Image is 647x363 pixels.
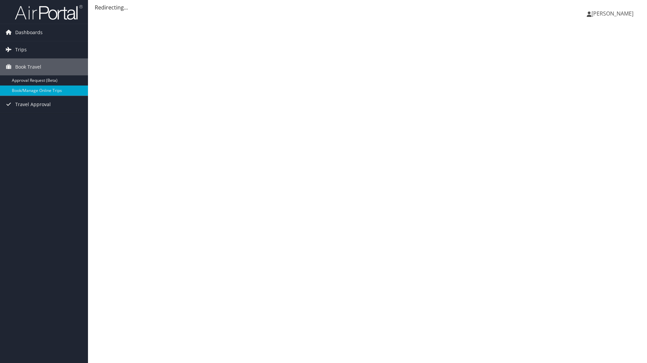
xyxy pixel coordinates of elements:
span: Book Travel [15,58,41,75]
span: Travel Approval [15,96,51,113]
img: airportal-logo.png [15,4,83,20]
div: Redirecting... [95,3,640,11]
span: Trips [15,41,27,58]
span: [PERSON_NAME] [592,10,633,17]
span: Dashboards [15,24,43,41]
a: [PERSON_NAME] [587,3,640,24]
